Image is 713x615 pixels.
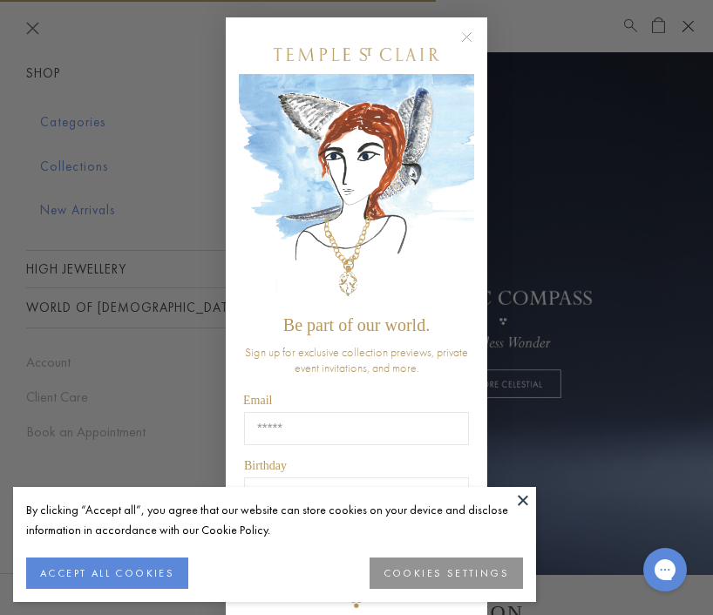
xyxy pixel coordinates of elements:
[243,394,272,407] span: Email
[26,558,188,589] button: ACCEPT ALL COOKIES
[244,412,469,445] input: Email
[26,500,523,540] div: By clicking “Accept all”, you agree that our website can store cookies on your device and disclos...
[244,459,287,472] span: Birthday
[635,542,696,598] iframe: Gorgias live chat messenger
[239,74,474,307] img: c4a9eb12-d91a-4d4a-8ee0-386386f4f338.jpeg
[245,344,468,375] span: Sign up for exclusive collection previews, private event invitations, and more.
[465,35,486,57] button: Close dialog
[274,48,439,61] img: Temple St. Clair
[370,558,523,589] button: COOKIES SETTINGS
[283,315,430,335] span: Be part of our world.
